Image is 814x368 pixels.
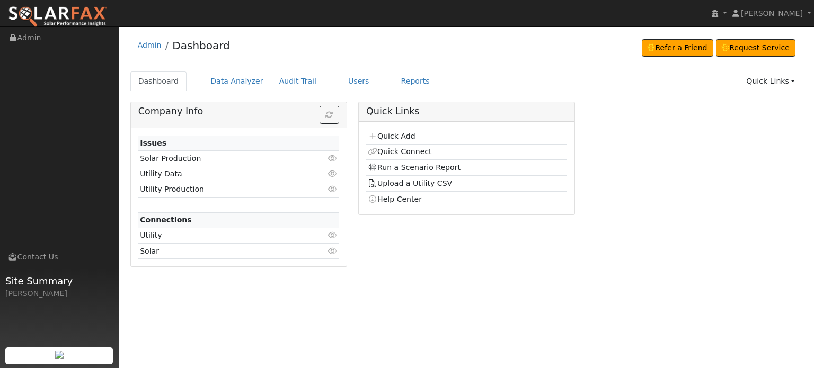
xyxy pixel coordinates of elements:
[202,71,271,91] a: Data Analyzer
[5,274,113,288] span: Site Summary
[741,9,803,17] span: [PERSON_NAME]
[138,151,307,166] td: Solar Production
[393,71,438,91] a: Reports
[340,71,377,91] a: Users
[138,228,307,243] td: Utility
[130,71,187,91] a: Dashboard
[328,170,338,177] i: Click to view
[138,182,307,197] td: Utility Production
[138,41,162,49] a: Admin
[138,244,307,259] td: Solar
[271,71,324,91] a: Audit Trail
[140,139,166,147] strong: Issues
[738,71,803,91] a: Quick Links
[328,231,338,239] i: Click to view
[138,166,307,182] td: Utility Data
[328,185,338,193] i: Click to view
[5,288,113,299] div: [PERSON_NAME]
[368,163,461,172] a: Run a Scenario Report
[716,39,796,57] a: Request Service
[328,155,338,162] i: Click to view
[368,195,422,203] a: Help Center
[642,39,713,57] a: Refer a Friend
[368,147,431,156] a: Quick Connect
[368,132,415,140] a: Quick Add
[140,216,192,224] strong: Connections
[366,106,567,117] h5: Quick Links
[138,106,339,117] h5: Company Info
[368,179,452,187] a: Upload a Utility CSV
[8,6,108,28] img: SolarFax
[328,247,338,255] i: Click to view
[172,39,230,52] a: Dashboard
[55,351,64,359] img: retrieve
